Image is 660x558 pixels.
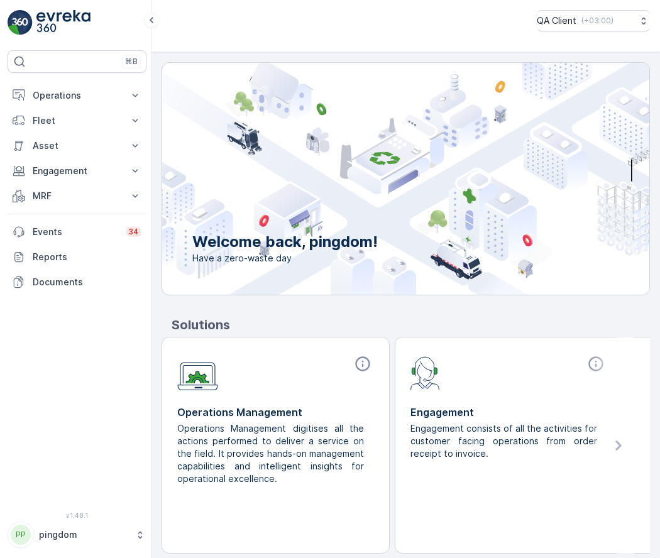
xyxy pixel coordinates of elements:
[33,139,121,152] p: Asset
[8,183,146,209] button: MRF
[33,276,141,288] p: Documents
[39,528,129,541] p: pingdom
[8,511,146,519] span: v 1.48.1
[125,57,138,67] p: ⌘B
[177,405,374,420] p: Operations Management
[33,165,121,177] p: Engagement
[410,405,607,420] p: Engagement
[177,422,364,485] p: Operations Management digitises all the actions performed to deliver a service on the field. It p...
[106,63,649,295] img: city illustration
[8,108,146,133] button: Fleet
[8,522,146,548] button: PPpingdom
[410,355,440,390] img: module-icon
[537,14,576,27] p: QA Client
[192,252,378,265] span: Have a zero-waste day
[33,89,121,102] p: Operations
[8,244,146,270] a: Reports
[172,315,650,334] p: Solutions
[8,219,146,244] a: Events34
[537,10,650,31] button: QA Client(+03:00)
[192,232,378,252] p: Welcome back, pingdom!
[410,422,597,460] p: Engagement consists of all the activities for customer facing operations from order receipt to in...
[8,133,146,158] button: Asset
[33,190,121,202] p: MRF
[8,10,33,35] img: logo
[177,355,218,391] img: module-icon
[8,83,146,108] button: Operations
[8,158,146,183] button: Engagement
[33,226,118,238] p: Events
[11,525,31,545] div: PP
[33,114,121,127] p: Fleet
[8,270,146,295] a: Documents
[581,16,613,26] p: ( +03:00 )
[33,251,141,263] p: Reports
[128,227,139,237] p: 34
[36,10,91,35] img: logo_light-DOdMpM7g.png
